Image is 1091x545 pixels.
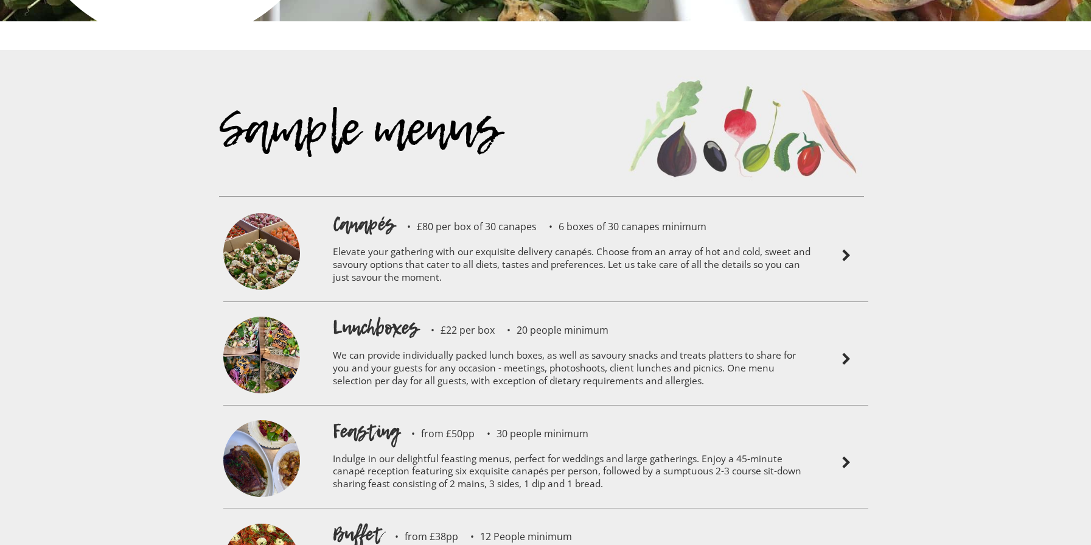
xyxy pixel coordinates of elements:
div: Sample menus [219,122,616,196]
p: 6 boxes of 30 canapes minimum [537,222,706,231]
p: from £38pp [383,532,458,541]
p: 30 people minimum [475,429,588,438]
p: 20 people minimum [495,325,608,335]
p: £22 per box [419,325,495,335]
p: Indulge in our delightful feasting menus, perfect for weddings and large gatherings. Enjoy a 45-m... [333,445,814,502]
p: Elevate your gathering with our exquisite delivery canapés. Choose from an array of hot and cold,... [333,237,814,295]
p: from £50pp [399,429,475,438]
p: 12 People minimum [458,532,572,541]
h1: Feasting [333,418,399,445]
p: £80 per box of 30 canapes [395,222,537,231]
p: We can provide individually packed lunch boxes, as well as savoury snacks and treats platters to ... [333,341,814,399]
h1: Lunchboxes [333,314,419,341]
